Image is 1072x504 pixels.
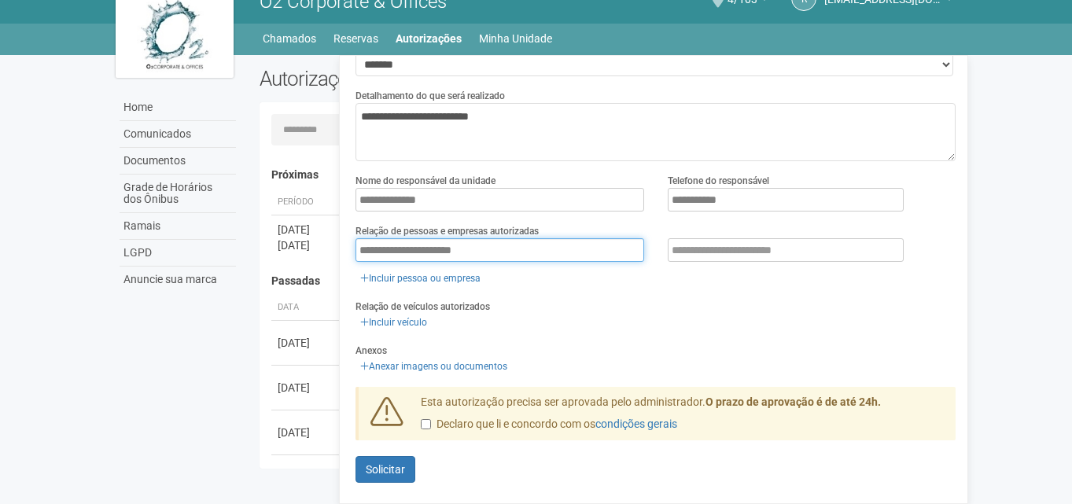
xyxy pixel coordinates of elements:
h4: Próximas [271,169,945,181]
a: condições gerais [595,418,677,430]
strong: O prazo de aprovação é de até 24h. [705,395,881,408]
label: Nome do responsável da unidade [355,174,495,188]
a: Minha Unidade [479,28,552,50]
a: LGPD [120,240,236,267]
label: Relação de veículos autorizados [355,300,490,314]
label: Declaro que li e concordo com os [421,417,677,432]
h4: Passadas [271,275,945,287]
div: Esta autorização precisa ser aprovada pelo administrador. [409,395,956,440]
a: Grade de Horários dos Ônibus [120,175,236,213]
input: Declaro que li e concordo com oscondições gerais [421,419,431,429]
th: Data [271,295,342,321]
div: [DATE] [278,237,336,253]
div: [DATE] [278,380,336,395]
label: Anexos [355,344,387,358]
a: Home [120,94,236,121]
span: Solicitar [366,463,405,476]
label: Detalhamento do que será realizado [355,89,505,103]
a: Autorizações [396,28,462,50]
div: [DATE] [278,425,336,440]
a: Chamados [263,28,316,50]
a: Anexar imagens ou documentos [355,358,512,375]
h2: Autorizações [260,67,596,90]
label: Relação de pessoas e empresas autorizadas [355,224,539,238]
a: Documentos [120,148,236,175]
div: [DATE] [278,335,336,351]
a: Comunicados [120,121,236,148]
a: Incluir pessoa ou empresa [355,270,485,287]
button: Solicitar [355,456,415,483]
a: Ramais [120,213,236,240]
a: Reservas [333,28,378,50]
th: Período [271,189,342,215]
a: Anuncie sua marca [120,267,236,292]
a: Incluir veículo [355,314,432,331]
label: Telefone do responsável [668,174,769,188]
div: [DATE] [278,222,336,237]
